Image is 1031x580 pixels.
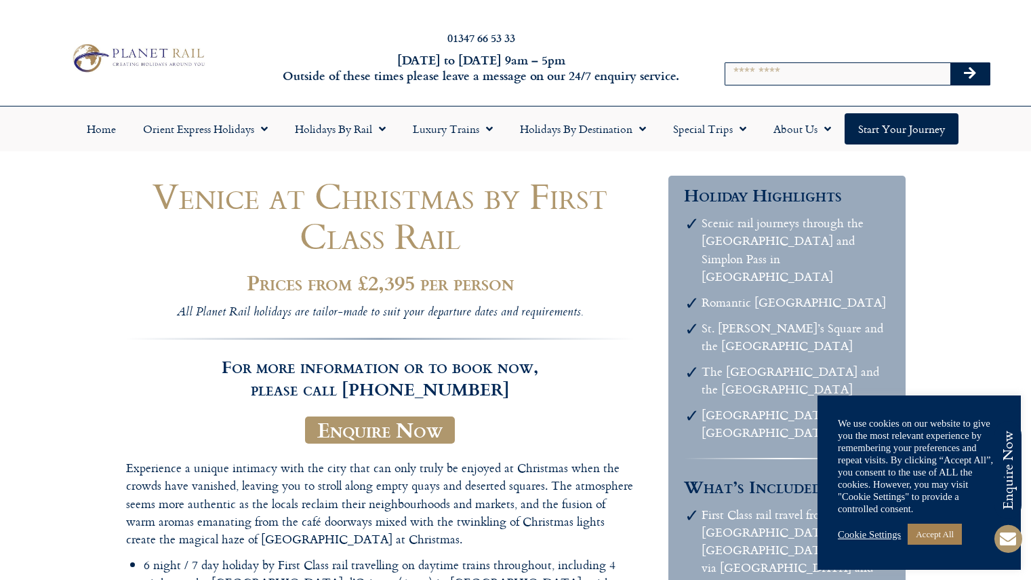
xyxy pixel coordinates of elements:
a: Orient Express Holidays [129,113,281,144]
a: About Us [760,113,845,144]
a: Special Trips [660,113,760,144]
nav: Menu [7,113,1024,144]
a: Luxury Trains [399,113,506,144]
button: Search [950,63,990,85]
a: Start your Journey [845,113,958,144]
a: Accept All [908,524,962,545]
a: Cookie Settings [838,528,901,541]
h6: [DATE] to [DATE] 9am – 5pm Outside of these times please leave a message on our 24/7 enquiry serv... [279,52,684,84]
a: Holidays by Destination [506,113,660,144]
img: Planet Rail Train Holidays Logo [67,41,208,75]
a: Holidays by Rail [281,113,399,144]
a: Home [73,113,129,144]
div: We use cookies on our website to give you the most relevant experience by remembering your prefer... [838,417,1000,515]
a: 01347 66 53 33 [447,30,515,45]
